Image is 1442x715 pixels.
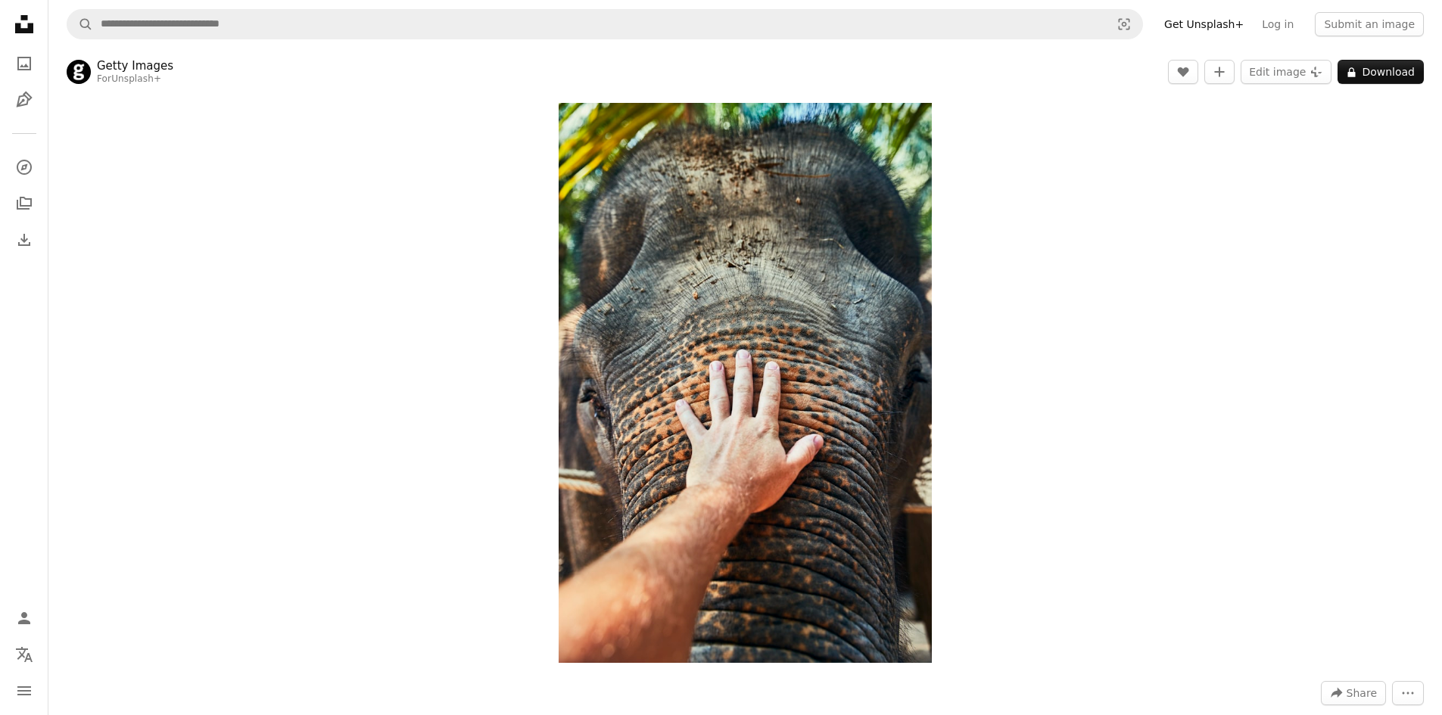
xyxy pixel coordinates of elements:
[9,152,39,182] a: Explore
[559,103,932,663] button: Zoom in on this image
[1338,60,1424,84] button: Download
[1315,12,1424,36] button: Submit an image
[1168,60,1198,84] button: Like
[67,10,93,39] button: Search Unsplash
[67,9,1143,39] form: Find visuals sitewide
[67,60,91,84] img: Go to Getty Images's profile
[1253,12,1303,36] a: Log in
[559,103,932,663] img: Closeup of a man stroking the trunk of an Asian elephant at an animal sanctuary in Thailand
[111,73,161,84] a: Unsplash+
[97,73,173,85] div: For
[9,85,39,115] a: Illustrations
[1392,681,1424,705] button: More Actions
[9,603,39,633] a: Log in / Sign up
[9,225,39,255] a: Download History
[1347,682,1377,704] span: Share
[9,676,39,706] button: Menu
[1155,12,1253,36] a: Get Unsplash+
[1106,10,1142,39] button: Visual search
[97,58,173,73] a: Getty Images
[9,639,39,670] button: Language
[9,48,39,79] a: Photos
[1321,681,1386,705] button: Share this image
[1241,60,1331,84] button: Edit image
[1204,60,1235,84] button: Add to Collection
[9,188,39,219] a: Collections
